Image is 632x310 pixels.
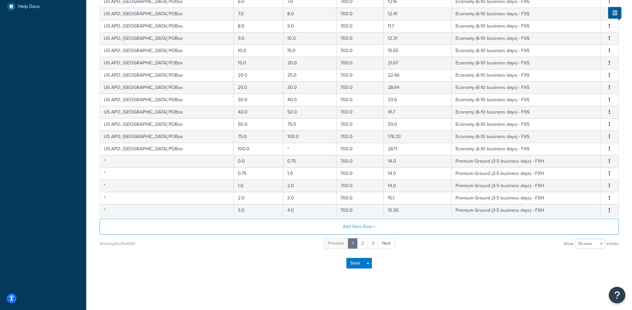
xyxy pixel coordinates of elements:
td: 75.0 [283,118,336,130]
td: 700.0 [336,8,384,20]
td: 7.0 [234,8,283,20]
td: 267.1 [384,143,452,155]
td: Economy (6-10 business days) - FXS [452,69,600,81]
td: 700.0 [336,180,384,192]
td: 100.0 [283,130,336,143]
td: US APO, [GEOGRAPHIC_DATA] POBox [100,20,234,32]
button: Save [346,258,364,269]
td: 14.0 [384,155,452,167]
td: 21.67 [384,57,452,69]
span: Previous [328,240,344,246]
td: US APO, [GEOGRAPHIC_DATA] POBox [100,81,234,94]
td: 1.0 [234,180,283,192]
td: 2.0 [234,192,283,204]
td: 30.0 [234,94,283,106]
td: 15.0 [234,57,283,69]
td: 0.0 [234,155,283,167]
a: 1 [348,238,358,249]
td: 30.0 [283,81,336,94]
button: Add New Row + [100,219,619,235]
td: 15.65 [384,44,452,57]
td: 3.0 [283,192,336,204]
span: Next [382,240,391,246]
td: 3.0 [234,204,283,216]
td: 700.0 [336,192,384,204]
td: 0.75 [234,167,283,180]
td: 25.0 [283,69,336,81]
td: Premium Ground (3-5 business days) - FXH [452,192,600,204]
td: 700.0 [336,81,384,94]
td: 10.0 [283,32,336,44]
td: 700.0 [336,167,384,180]
td: 75.0 [234,130,283,143]
td: 700.0 [336,57,384,69]
td: US APO, [GEOGRAPHIC_DATA] POBox [100,143,234,155]
td: Economy (6-10 business days) - FXS [452,8,600,20]
td: 700.0 [336,69,384,81]
td: 33.0 [384,94,452,106]
a: 2 [357,238,368,249]
td: US APO, [GEOGRAPHIC_DATA] POBox [100,118,234,130]
td: 700.0 [336,44,384,57]
td: 700.0 [336,130,384,143]
td: 25.0 [234,81,283,94]
td: 11.7 [384,20,452,32]
a: Previous [324,238,348,249]
td: US APO, [GEOGRAPHIC_DATA] POBox [100,32,234,44]
td: US APO, [GEOGRAPHIC_DATA] POBox [100,57,234,69]
button: Open Resource Center [609,287,625,303]
span: Help Docs [18,4,40,10]
td: 700.0 [336,94,384,106]
td: 8.0 [283,8,336,20]
td: Economy (6-10 business days) - FXS [452,106,600,118]
button: Show Help Docs [608,7,621,19]
td: 50.0 [234,118,283,130]
td: Economy (6-10 business days) - FXS [452,44,600,57]
td: 9.0 [234,32,283,44]
td: 20.0 [234,69,283,81]
td: 700.0 [336,143,384,155]
span: Show [564,239,574,248]
a: Help Docs [5,1,81,13]
td: US APO, [GEOGRAPHIC_DATA] POBox [100,106,234,118]
td: Economy (6-10 business days) - FXS [452,57,600,69]
td: 700.0 [336,118,384,130]
td: Economy (6-10 business days) - FXS [452,130,600,143]
td: Premium Ground (3-5 business days) - FXH [452,180,600,192]
td: 700.0 [336,106,384,118]
td: 14.0 [384,167,452,180]
td: Premium Ground (3-5 business days) - FXH [452,204,600,216]
td: 15.1 [384,192,452,204]
td: 176.33 [384,130,452,143]
td: 20.0 [283,57,336,69]
td: 15.36 [384,204,452,216]
td: 0.75 [283,155,336,167]
td: US APO, [GEOGRAPHIC_DATA] POBox [100,94,234,106]
td: US APO, [GEOGRAPHIC_DATA] POBox [100,69,234,81]
td: Economy (6-10 business days) - FXS [452,81,600,94]
td: 40.0 [283,94,336,106]
td: 41.7 [384,106,452,118]
td: Economy (6-10 business days) - FXS [452,32,600,44]
div: Showing 1 to 25 of 340 [100,239,135,248]
td: 22.46 [384,69,452,81]
td: 700.0 [336,20,384,32]
td: 2.0 [283,180,336,192]
td: Economy (6-10 business days) - FXS [452,118,600,130]
td: 9.0 [283,20,336,32]
td: Premium Ground (3-5 business days) - FXH [452,155,600,167]
span: entries [606,239,619,248]
td: 100.0 [234,143,283,155]
td: 8.0 [234,20,283,32]
td: US APO, [GEOGRAPHIC_DATA] POBox [100,130,234,143]
td: 28.64 [384,81,452,94]
td: 700.0 [336,155,384,167]
td: 4.0 [283,204,336,216]
td: US APO, [GEOGRAPHIC_DATA] POBox [100,44,234,57]
td: 12.31 [384,32,452,44]
td: 14.0 [384,180,452,192]
td: 700.0 [336,204,384,216]
td: 59.0 [384,118,452,130]
td: Premium Ground (3-5 business days) - FXH [452,167,600,180]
